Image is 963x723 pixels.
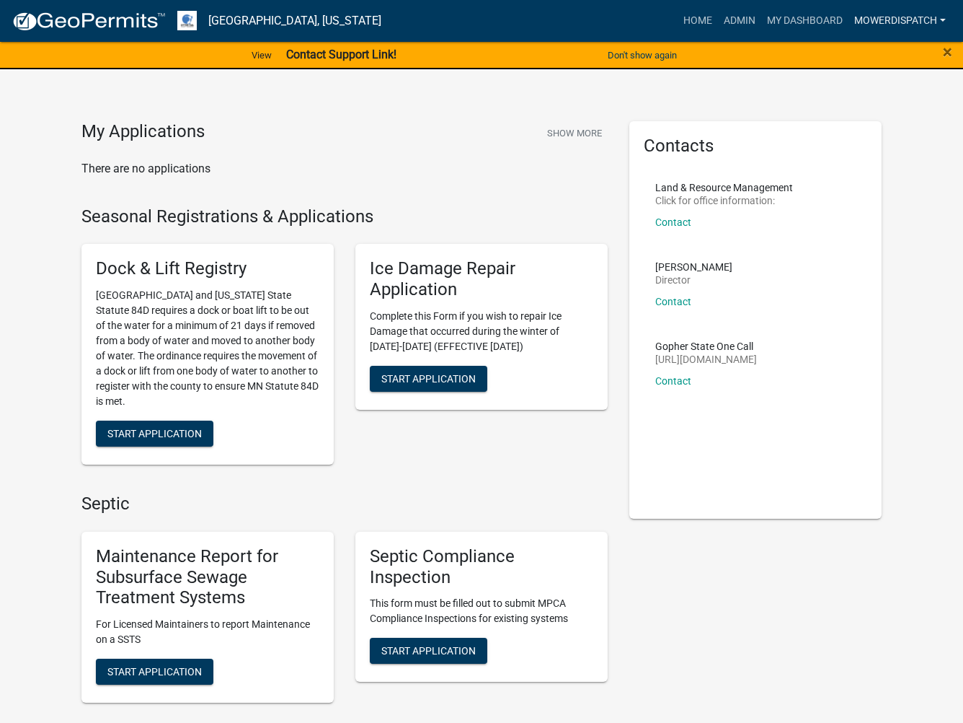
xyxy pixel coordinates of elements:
[370,546,593,588] h5: Septic Compliance Inspection
[370,596,593,626] p: This form must be filled out to submit MPCA Compliance Inspections for existing systems
[81,206,608,227] h4: Seasonal Registrations & Applications
[286,48,396,61] strong: Contact Support Link!
[655,196,793,206] p: Click for office information:
[208,9,381,33] a: [GEOGRAPHIC_DATA], [US_STATE]
[943,42,952,62] span: ×
[655,216,691,228] a: Contact
[655,375,691,387] a: Contact
[678,7,718,35] a: Home
[602,43,683,67] button: Don't show again
[655,341,757,351] p: Gopher State One Call
[246,43,278,67] a: View
[370,638,487,664] button: Start Application
[943,43,952,61] button: Close
[370,258,593,300] h5: Ice Damage Repair Application
[370,309,593,354] p: Complete this Form if you wish to repair Ice Damage that occurred during the winter of [DATE]-[DA...
[655,183,793,193] p: Land & Resource Management
[107,666,202,678] span: Start Application
[655,354,757,364] p: [URL][DOMAIN_NAME]
[81,121,205,143] h4: My Applications
[655,262,732,272] p: [PERSON_NAME]
[381,645,476,657] span: Start Application
[655,275,732,285] p: Director
[541,121,608,145] button: Show More
[848,7,951,35] a: MowerDispatch
[96,288,319,409] p: [GEOGRAPHIC_DATA] and [US_STATE] State Statute 84D requires a dock or boat lift to be out of the ...
[81,160,608,178] p: There are no applications
[644,136,867,157] h5: Contacts
[370,366,487,392] button: Start Application
[81,494,608,514] h4: Septic
[718,7,761,35] a: Admin
[96,421,213,447] button: Start Application
[655,296,691,307] a: Contact
[96,258,319,279] h5: Dock & Lift Registry
[96,546,319,608] h5: Maintenance Report for Subsurface Sewage Treatment Systems
[96,659,213,685] button: Start Application
[177,11,197,30] img: Otter Tail County, Minnesota
[96,617,319,647] p: For Licensed Maintainers to report Maintenance on a SSTS
[381,372,476,384] span: Start Application
[107,428,202,439] span: Start Application
[761,7,848,35] a: My Dashboard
